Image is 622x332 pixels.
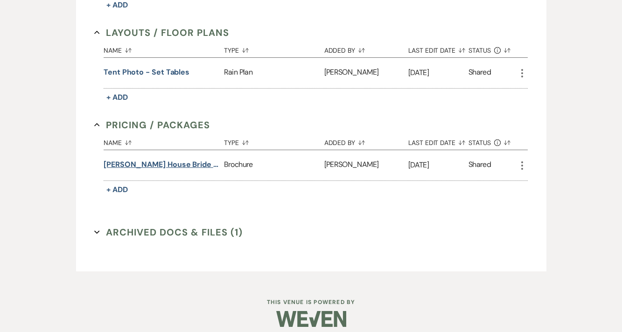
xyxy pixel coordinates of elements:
[408,40,468,57] button: Last Edit Date
[94,118,210,132] button: Pricing / Packages
[104,40,224,57] button: Name
[468,132,517,150] button: Status
[408,67,468,79] p: [DATE]
[324,132,408,150] button: Added By
[104,183,131,196] button: + Add
[106,92,128,102] span: + Add
[468,47,491,54] span: Status
[106,185,128,194] span: + Add
[224,150,324,180] div: Brochure
[468,67,491,79] div: Shared
[468,139,491,146] span: Status
[408,159,468,171] p: [DATE]
[224,132,324,150] button: Type
[324,40,408,57] button: Added By
[224,40,324,57] button: Type
[94,26,229,40] button: Layouts / Floor Plans
[104,91,131,104] button: + Add
[324,150,408,180] div: [PERSON_NAME]
[104,67,189,78] button: Tent photo - set tables
[104,132,224,150] button: Name
[408,132,468,150] button: Last Edit Date
[468,159,491,172] div: Shared
[324,58,408,88] div: [PERSON_NAME]
[104,159,220,170] button: [PERSON_NAME] House Bride Guide
[468,40,517,57] button: Status
[94,225,243,239] button: Archived Docs & Files (1)
[224,58,324,88] div: Rain Plan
